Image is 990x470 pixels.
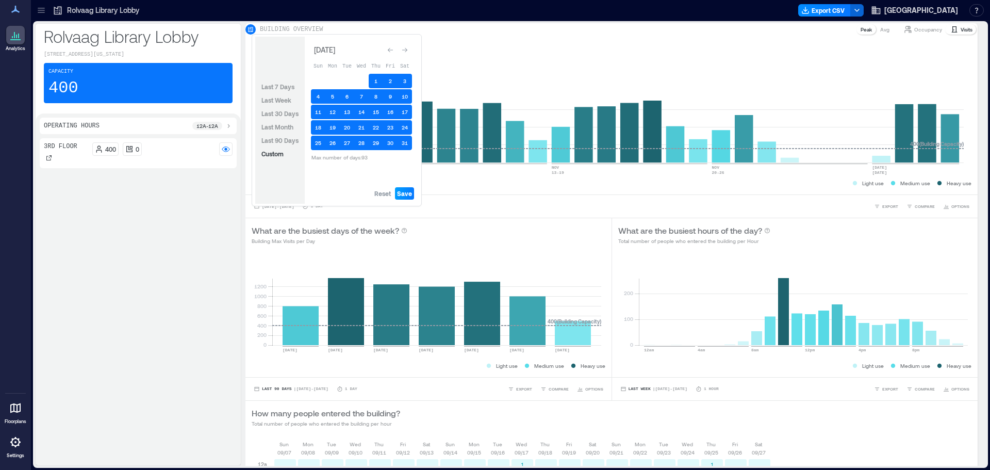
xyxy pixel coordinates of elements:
[882,203,898,209] span: EXPORT
[575,384,605,394] button: OPTIONS
[259,94,293,106] button: Last Week
[357,63,366,69] span: Wed
[349,448,362,457] p: 09/10
[397,189,412,198] span: Save
[400,440,406,448] p: Fri
[383,58,398,73] th: Friday
[325,136,340,150] button: 26
[555,348,570,352] text: [DATE]
[872,170,887,175] text: [DATE]
[618,384,689,394] button: Last Week |[DATE]-[DATE]
[259,121,295,133] button: Last Month
[258,460,267,468] p: 12a
[398,74,412,88] button: 3
[252,419,400,428] p: Total number of people who entered the building per hour
[657,448,671,457] p: 09/23
[263,342,267,348] tspan: 0
[423,440,430,448] p: Sat
[562,448,576,457] p: 09/19
[252,407,400,419] p: How many people entered the building?
[445,440,455,448] p: Sun
[345,386,357,392] p: 1 Day
[3,23,28,55] a: Analytics
[259,148,286,160] button: Custom
[862,179,884,187] p: Light use
[196,122,218,130] p: 12a - 12a
[372,187,393,200] button: Reset
[581,362,605,370] p: Heavy use
[951,386,969,392] span: OPTIONS
[516,386,532,392] span: EXPORT
[386,63,395,69] span: Fri
[659,440,668,448] p: Tue
[951,203,969,209] span: OPTIONS
[400,63,409,69] span: Sat
[540,440,550,448] p: Thu
[549,386,569,392] span: COMPARE
[383,89,398,104] button: 9
[48,68,73,76] p: Capacity
[751,348,759,352] text: 8am
[311,154,368,160] span: Max number of days: 93
[257,322,267,329] tspan: 400
[44,51,233,59] p: [STREET_ADDRESS][US_STATE]
[311,89,325,104] button: 4
[618,224,762,237] p: What are the busiest hours of the day?
[369,58,383,73] th: Thursday
[259,107,301,120] button: Last 30 Days
[252,384,331,394] button: Last 90 Days |[DATE]-[DATE]
[509,348,524,352] text: [DATE]
[259,80,296,93] button: Last 7 Days
[395,187,414,200] button: Save
[915,386,935,392] span: COMPARE
[872,201,900,212] button: EXPORT
[469,440,480,448] p: Mon
[311,120,325,135] button: 18
[260,25,323,34] p: BUILDING OVERVIEW
[585,386,603,392] span: OPTIONS
[48,78,78,99] p: 400
[383,74,398,88] button: 2
[798,4,851,17] button: Export CSV
[369,89,383,104] button: 8
[941,384,971,394] button: OPTIONS
[372,448,386,457] p: 09/11
[635,440,646,448] p: Mon
[374,189,391,198] span: Reset
[884,5,958,15] span: [GEOGRAPHIC_DATA]
[941,201,971,212] button: OPTIONS
[383,120,398,135] button: 23
[283,348,298,352] text: [DATE]
[682,440,693,448] p: Wed
[313,63,323,69] span: Sun
[704,386,719,392] p: 1 Hour
[340,136,354,150] button: 27
[947,179,971,187] p: Heavy use
[67,5,139,15] p: Rolvaag Library Lobby
[904,201,937,212] button: COMPARE
[947,362,971,370] p: Heavy use
[354,89,369,104] button: 7
[254,293,267,299] tspan: 1000
[396,448,410,457] p: 09/12
[5,418,26,425] p: Floorplans
[872,384,900,394] button: EXPORT
[398,89,412,104] button: 10
[880,25,889,34] p: Avg
[862,362,884,370] p: Light use
[350,440,361,448] p: Wed
[904,384,937,394] button: COMPARE
[516,440,527,448] p: Wed
[252,237,407,245] p: Building Max Visits per Day
[915,203,935,209] span: COMPARE
[534,362,564,370] p: Medium use
[2,396,29,428] a: Floorplans
[311,136,325,150] button: 25
[328,63,337,69] span: Mon
[868,2,961,19] button: [GEOGRAPHIC_DATA]
[752,448,766,457] p: 09/27
[252,224,399,237] p: What are the busiest days of the week?
[301,448,315,457] p: 09/08
[262,204,294,209] span: [DATE] - [DATE]
[398,43,412,57] button: Go to next month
